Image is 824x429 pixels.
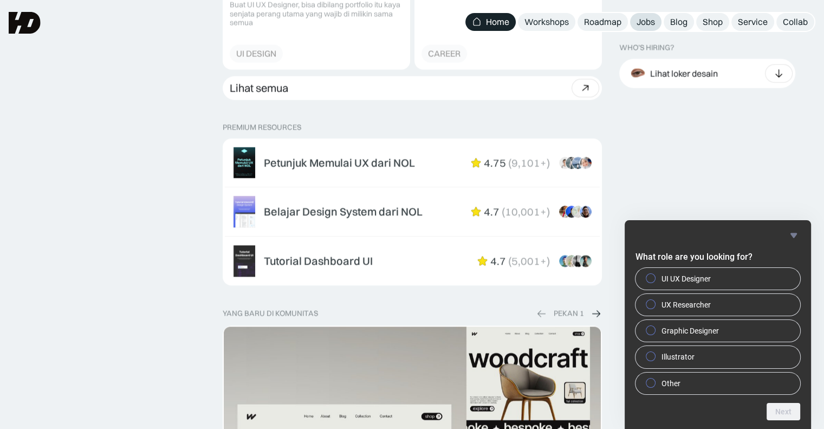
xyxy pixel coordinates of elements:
div: 10,001+ [505,205,547,218]
h2: What role are you looking for? [635,251,800,264]
div: Workshops [524,16,569,28]
div: 4.7 [490,254,506,267]
div: Roadmap [584,16,621,28]
div: WHO’S HIRING? [619,43,674,53]
a: Blog [664,13,694,31]
button: Hide survey [787,229,800,242]
div: What role are you looking for? [635,268,800,394]
a: Collab [776,13,814,31]
a: Service [731,13,774,31]
div: Service [738,16,768,28]
div: ( [502,205,505,218]
div: Lihat semua [230,81,288,94]
a: Petunjuk Memulai UX dari NOL4.75(9,101+) [225,140,600,185]
div: Blog [670,16,687,28]
div: 4.75 [484,156,506,169]
div: ( [508,254,511,267]
a: Shop [696,13,729,31]
span: Other [661,378,680,389]
a: Belajar Design System dari NOL4.7(10,001+) [225,189,600,234]
p: PREMIUM RESOURCES [223,123,602,132]
div: 9,101+ [511,156,547,169]
span: UX Researcher [661,299,711,310]
div: Home [486,16,509,28]
div: Lihat loker desain [650,68,718,79]
a: Workshops [518,13,575,31]
a: Roadmap [578,13,628,31]
div: Belajar Design System dari NOL [264,205,423,218]
div: ( [508,156,511,169]
div: ) [547,205,550,218]
div: 4.7 [484,205,499,218]
span: Graphic Designer [661,325,719,336]
div: Jobs [637,16,655,28]
a: Lihat semua [223,76,602,100]
div: ) [547,254,550,267]
div: PEKAN 1 [554,309,584,318]
div: yang baru di komunitas [223,309,318,318]
a: Jobs [630,13,661,31]
a: Tutorial Dashboard UI4.7(5,001+) [225,239,600,283]
span: Illustrator [661,351,695,362]
button: Next question [767,403,800,420]
div: What role are you looking for? [635,229,800,420]
span: UI UX Designer [661,273,711,284]
div: Collab [783,16,808,28]
div: ) [547,156,550,169]
div: Tutorial Dashboard UI [264,254,373,267]
div: 5,001+ [511,254,547,267]
a: Home [465,13,516,31]
div: Shop [703,16,723,28]
div: Petunjuk Memulai UX dari NOL [264,156,415,169]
